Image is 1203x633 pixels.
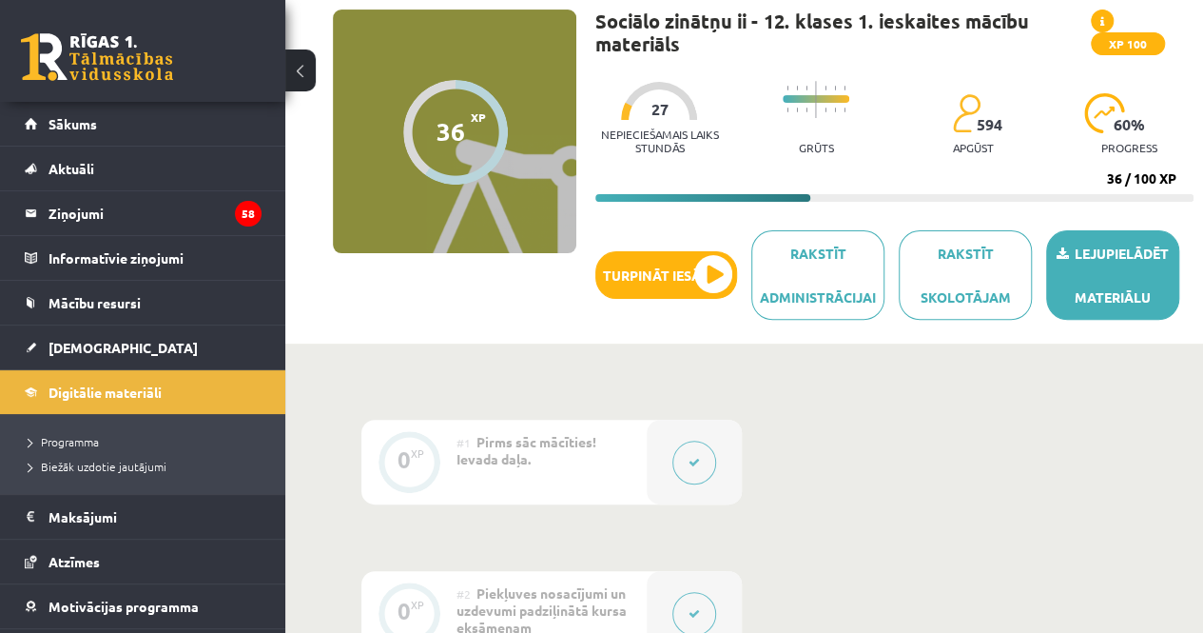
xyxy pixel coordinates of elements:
[25,540,262,584] a: Atzīmes
[805,86,807,90] img: icon-short-line-57e1e144782c952c97e751825c79c345078a6d821885a25fce030b3d8c18986b.svg
[1101,141,1157,154] p: progress
[398,451,411,468] div: 0
[21,33,173,81] a: Rīgas 1. Tālmācības vidusskola
[49,339,198,356] span: [DEMOGRAPHIC_DATA]
[25,281,262,325] a: Mācību resursi
[411,600,424,610] div: XP
[751,230,884,320] a: Rakstīt administrācijai
[834,108,836,112] img: icon-short-line-57e1e144782c952c97e751825c79c345078a6d821885a25fce030b3d8c18986b.svg
[25,102,262,146] a: Sākums
[25,370,262,414] a: Digitālie materiāli
[650,101,668,118] span: 27
[786,108,788,112] img: icon-short-line-57e1e144782c952c97e751825c79c345078a6d821885a25fce030b3d8c18986b.svg
[29,434,99,449] span: Programma
[49,553,100,570] span: Atzīmes
[235,201,262,227] i: 58
[825,108,826,112] img: icon-short-line-57e1e144782c952c97e751825c79c345078a6d821885a25fce030b3d8c18986b.svg
[29,433,266,450] a: Programma
[49,598,199,615] span: Motivācijas programma
[25,326,262,369] a: [DEMOGRAPHIC_DATA]
[25,236,262,280] a: Informatīvie ziņojumi
[456,435,471,450] span: #1
[1084,93,1125,133] img: icon-progress-161ccf0a02000e728c5f80fcf4c31c7af3da0e1684b2b1d7c360e028c24a22f1.svg
[49,495,262,539] legend: Maksājumi
[844,86,845,90] img: icon-short-line-57e1e144782c952c97e751825c79c345078a6d821885a25fce030b3d8c18986b.svg
[1091,32,1165,55] span: XP 100
[799,141,834,154] p: Grūts
[456,586,471,602] span: #2
[952,93,980,133] img: students-c634bb4e5e11cddfef0936a35e636f08e4e9abd3cc4e673bd6f9a4125e45ecb1.svg
[29,459,166,474] span: Biežāk uzdotie jautājumi
[49,294,141,311] span: Mācību resursi
[49,160,94,177] span: Aktuāli
[49,236,262,280] legend: Informatīvie ziņojumi
[49,115,97,132] span: Sākums
[49,384,162,401] span: Digitālie materiāli
[1046,230,1179,320] a: Lejupielādēt materiālu
[825,86,826,90] img: icon-short-line-57e1e144782c952c97e751825c79c345078a6d821885a25fce030b3d8c18986b.svg
[952,141,993,154] p: apgūst
[899,230,1032,320] a: Rakstīt skolotājam
[786,86,788,90] img: icon-short-line-57e1e144782c952c97e751825c79c345078a6d821885a25fce030b3d8c18986b.svg
[411,448,424,459] div: XP
[844,108,845,112] img: icon-short-line-57e1e144782c952c97e751825c79c345078a6d821885a25fce030b3d8c18986b.svg
[796,86,798,90] img: icon-short-line-57e1e144782c952c97e751825c79c345078a6d821885a25fce030b3d8c18986b.svg
[49,191,262,235] legend: Ziņojumi
[398,603,411,620] div: 0
[29,458,266,475] a: Biežāk uzdotie jautājumi
[796,108,798,112] img: icon-short-line-57e1e144782c952c97e751825c79c345078a6d821885a25fce030b3d8c18986b.svg
[595,10,1091,55] h1: Sociālo zinātņu ii - 12. klases 1. ieskaites mācību materiāls
[25,191,262,235] a: Ziņojumi58
[976,116,1001,133] span: 594
[25,147,262,190] a: Aktuāli
[815,81,817,118] img: icon-long-line-d9ea69661e0d244f92f715978eff75569469978d946b2353a9bb055b3ed8787d.svg
[805,108,807,112] img: icon-short-line-57e1e144782c952c97e751825c79c345078a6d821885a25fce030b3d8c18986b.svg
[595,251,737,299] button: Turpināt iesākto
[456,433,596,467] span: Pirms sāc mācīties! Ievada daļa.
[834,86,836,90] img: icon-short-line-57e1e144782c952c97e751825c79c345078a6d821885a25fce030b3d8c18986b.svg
[1114,116,1146,133] span: 60 %
[25,495,262,539] a: Maksājumi
[595,128,724,154] p: Nepieciešamais laiks stundās
[25,584,262,628] a: Motivācijas programma
[437,117,465,146] div: 36
[471,110,486,124] span: XP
